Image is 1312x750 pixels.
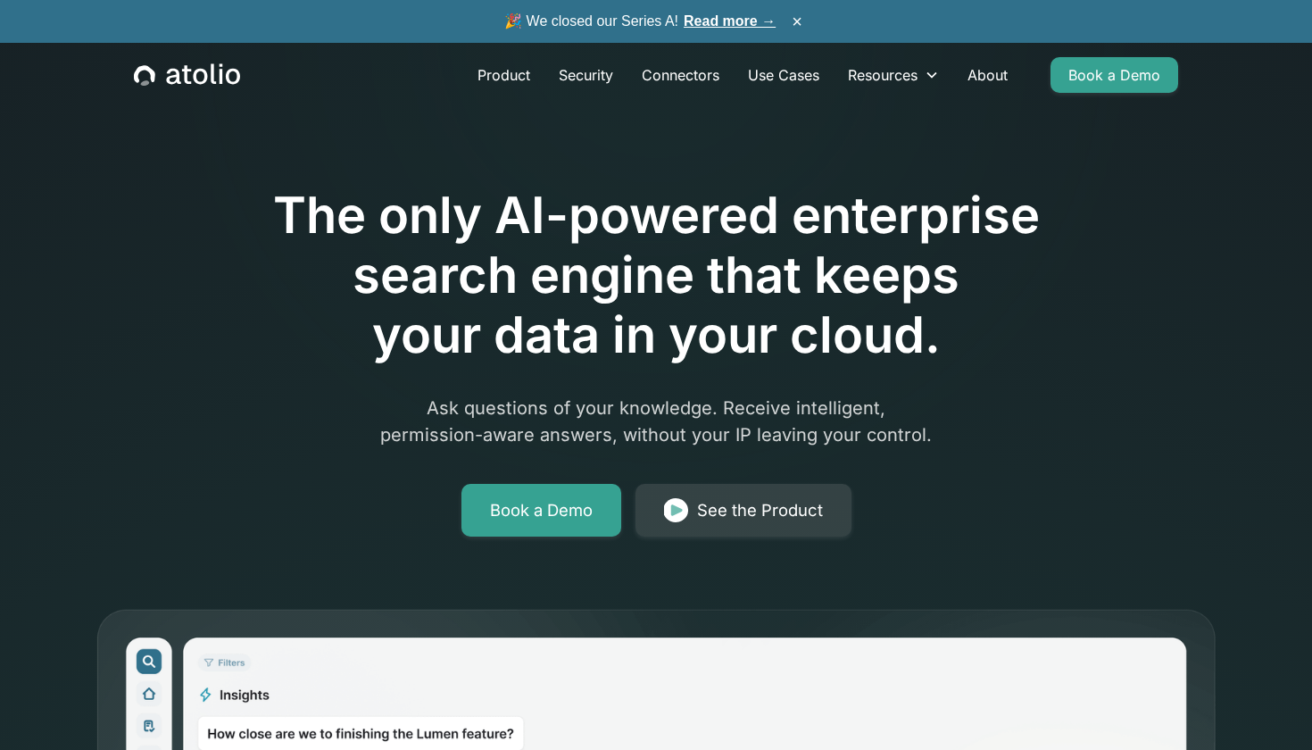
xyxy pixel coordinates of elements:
[697,498,823,523] div: See the Product
[463,57,544,93] a: Product
[834,57,953,93] div: Resources
[1050,57,1178,93] a: Book a Demo
[199,186,1113,366] h1: The only AI-powered enterprise search engine that keeps your data in your cloud.
[1223,664,1312,750] iframe: Chat Widget
[953,57,1022,93] a: About
[313,395,999,448] p: Ask questions of your knowledge. Receive intelligent, permission-aware answers, without your IP l...
[635,484,851,537] a: See the Product
[848,64,918,86] div: Resources
[461,484,621,537] a: Book a Demo
[734,57,834,93] a: Use Cases
[627,57,734,93] a: Connectors
[786,12,808,31] button: ×
[684,13,776,29] a: Read more →
[504,11,776,32] span: 🎉 We closed our Series A!
[544,57,627,93] a: Security
[134,63,240,87] a: home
